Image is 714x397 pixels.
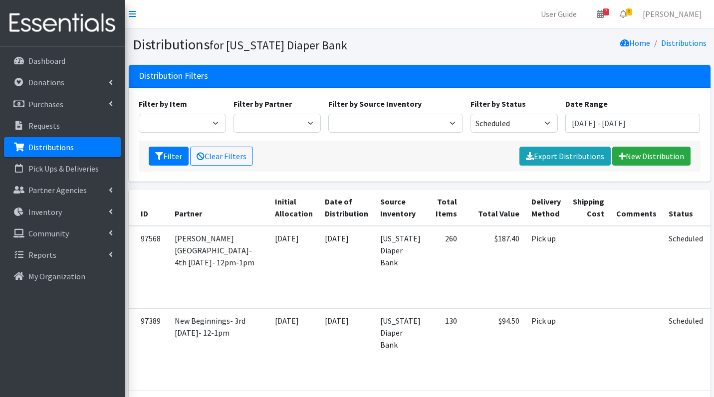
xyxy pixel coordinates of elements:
[28,228,69,238] p: Community
[4,266,121,286] a: My Organization
[635,4,710,24] a: [PERSON_NAME]
[149,147,189,166] button: Filter
[533,4,585,24] a: User Guide
[427,190,463,226] th: Total Items
[4,51,121,71] a: Dashboard
[565,114,700,133] input: January 1, 2011 - December 31, 2011
[129,190,169,226] th: ID
[28,164,99,174] p: Pick Ups & Deliveries
[328,98,422,110] label: Filter by Source Inventory
[139,98,187,110] label: Filter by Item
[626,8,632,15] span: 8
[269,226,319,309] td: [DATE]
[463,226,525,309] td: $187.40
[4,245,121,265] a: Reports
[28,271,85,281] p: My Organization
[234,98,292,110] label: Filter by Partner
[129,308,169,391] td: 97389
[129,226,169,309] td: 97568
[4,180,121,200] a: Partner Agencies
[463,190,525,226] th: Total Value
[169,308,269,391] td: New Beginnings- 3rd [DATE]- 12-1pm
[663,190,709,226] th: Status
[661,38,707,48] a: Distributions
[4,137,121,157] a: Distributions
[169,190,269,226] th: Partner
[319,190,374,226] th: Date of Distribution
[610,190,663,226] th: Comments
[612,147,691,166] a: New Distribution
[4,6,121,40] img: HumanEssentials
[4,223,121,243] a: Community
[663,308,709,391] td: Scheduled
[525,190,567,226] th: Delivery Method
[589,4,612,24] a: 7
[319,308,374,391] td: [DATE]
[210,38,347,52] small: for [US_STATE] Diaper Bank
[567,190,610,226] th: Shipping Cost
[4,94,121,114] a: Purchases
[663,226,709,309] td: Scheduled
[463,308,525,391] td: $94.50
[565,98,608,110] label: Date Range
[28,77,64,87] p: Donations
[612,4,635,24] a: 8
[374,226,427,309] td: [US_STATE] Diaper Bank
[374,308,427,391] td: [US_STATE] Diaper Bank
[525,226,567,309] td: Pick up
[169,226,269,309] td: [PERSON_NAME][GEOGRAPHIC_DATA]- 4th [DATE]- 12pm-1pm
[133,36,416,53] h1: Distributions
[4,159,121,179] a: Pick Ups & Deliveries
[28,56,65,66] p: Dashboard
[4,72,121,92] a: Donations
[28,99,63,109] p: Purchases
[427,226,463,309] td: 260
[374,190,427,226] th: Source Inventory
[269,190,319,226] th: Initial Allocation
[603,8,609,15] span: 7
[620,38,650,48] a: Home
[519,147,611,166] a: Export Distributions
[28,142,74,152] p: Distributions
[28,250,56,260] p: Reports
[319,226,374,309] td: [DATE]
[28,185,87,195] p: Partner Agencies
[28,207,62,217] p: Inventory
[190,147,253,166] a: Clear Filters
[525,308,567,391] td: Pick up
[28,121,60,131] p: Requests
[4,116,121,136] a: Requests
[471,98,526,110] label: Filter by Status
[269,308,319,391] td: [DATE]
[139,71,208,81] h3: Distribution Filters
[427,308,463,391] td: 130
[4,202,121,222] a: Inventory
